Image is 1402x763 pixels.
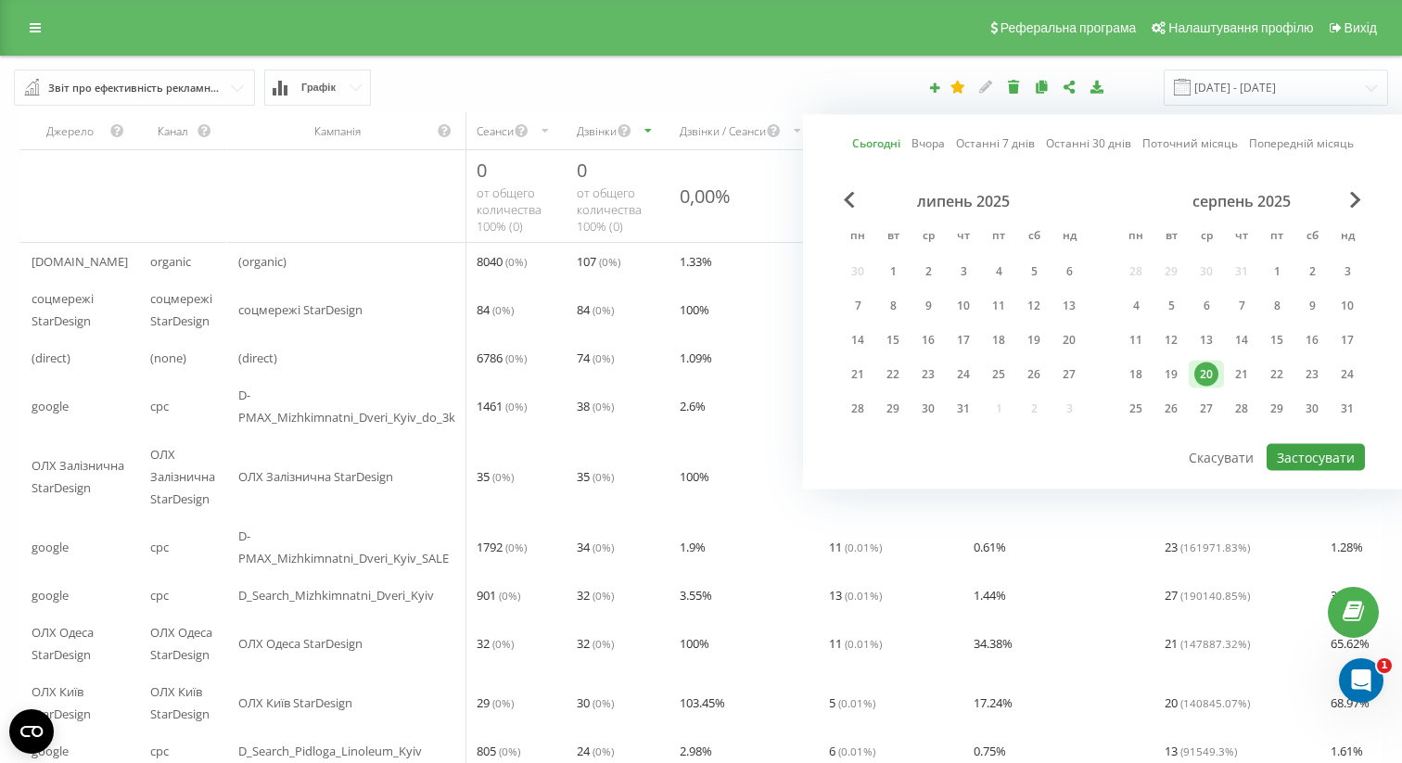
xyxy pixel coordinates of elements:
div: нд 10 серп 2025 р. [1330,292,1365,320]
span: 1.28 % [1331,536,1363,558]
div: сб 9 серп 2025 р. [1294,292,1330,320]
span: (none) [150,347,186,369]
div: пн 25 серп 2025 р. [1118,395,1153,423]
span: ( 190140.85 %) [1180,588,1250,603]
a: Попередній місяць [1249,134,1354,152]
div: 9 [1300,294,1324,318]
div: нд 20 лип 2025 р. [1051,326,1087,354]
span: ( 0 %) [593,695,614,710]
span: ( 147887.32 %) [1180,636,1250,651]
span: ( 0 %) [593,636,614,651]
span: 24 [577,740,614,762]
i: Редагувати звіт [978,80,994,93]
div: ср 30 лип 2025 р. [911,395,946,423]
span: 1461 [477,395,527,417]
span: ( 0 %) [505,399,527,413]
span: ОЛХ Київ StarDesign [238,692,352,714]
span: 13 [1165,740,1237,762]
div: пн 18 серп 2025 р. [1118,361,1153,388]
span: cpc [150,584,169,606]
div: 31 [1335,397,1359,421]
span: Графік [301,82,336,94]
abbr: четвер [950,223,977,251]
span: Вихід [1345,20,1377,35]
div: вт 26 серп 2025 р. [1153,395,1189,423]
span: cpc [150,740,169,762]
span: D_Search_Mizhkimnatni_Dveri_Kyiv [238,584,434,606]
div: пт 15 серп 2025 р. [1259,326,1294,354]
div: пт 22 серп 2025 р. [1259,361,1294,388]
span: (organic) [238,250,287,273]
div: нд 24 серп 2025 р. [1330,361,1365,388]
div: вт 29 лип 2025 р. [875,395,911,423]
span: 35 [577,465,614,488]
span: ОЛХ Одеса StarDesign [32,621,128,666]
span: Next Month [1350,192,1361,209]
div: 3 [1335,260,1359,284]
div: 25 [1124,397,1148,421]
div: ср 27 серп 2025 р. [1189,395,1224,423]
span: от общего количества 100% ( 0 ) [477,184,542,235]
div: Кампанія [238,123,437,139]
div: 15 [1265,328,1289,352]
div: 13 [1057,294,1081,318]
div: 20 [1194,362,1218,387]
span: (direct) [32,347,70,369]
div: 28 [846,397,870,421]
span: 1792 [477,536,527,558]
div: 25 [987,362,1011,387]
span: ОЛХ Одеса StarDesign [238,632,363,655]
abbr: субота [1298,223,1326,251]
span: 34 [577,536,614,558]
span: ( 0 %) [505,540,527,554]
button: Графік [264,70,371,106]
span: 2.98 % [680,740,712,762]
div: вт 22 лип 2025 р. [875,361,911,388]
span: 74 [577,347,614,369]
span: 1 [1377,658,1392,673]
div: 1 [881,260,905,284]
span: ОЛХ Київ StarDesign [150,680,215,725]
div: пн 28 лип 2025 р. [840,395,875,423]
span: 8040 [477,250,527,273]
a: Поточний місяць [1142,134,1238,152]
div: 31 [951,397,975,421]
span: cpc [150,395,169,417]
div: 27 [1057,362,1081,387]
span: ( 0.01 %) [838,744,875,758]
div: 22 [1265,362,1289,387]
span: ( 0 %) [593,744,614,758]
span: 107 [577,250,620,273]
div: чт 7 серп 2025 р. [1224,292,1259,320]
div: чт 21 серп 2025 р. [1224,361,1259,388]
div: вт 8 лип 2025 р. [875,292,911,320]
span: ОЛХ Залізнична StarDesign [32,454,128,499]
div: 30 [1300,397,1324,421]
div: вт 5 серп 2025 р. [1153,292,1189,320]
span: 27 [1165,584,1250,606]
span: 84 [577,299,614,321]
abbr: неділя [1333,223,1361,251]
span: 23 [1165,536,1250,558]
span: ( 140845.07 %) [1180,695,1250,710]
div: 24 [1335,362,1359,387]
span: соцмережі StarDesign [32,287,128,332]
div: сб 23 серп 2025 р. [1294,361,1330,388]
div: пн 7 лип 2025 р. [840,292,875,320]
span: ( 0 %) [505,350,527,365]
span: ( 0 %) [593,302,614,317]
span: 30 [577,692,614,714]
div: чт 10 лип 2025 р. [946,292,981,320]
div: чт 14 серп 2025 р. [1224,326,1259,354]
button: Open CMP widget [9,709,54,754]
span: 35 [477,465,514,488]
span: 32 [577,584,614,606]
div: 27 [1194,397,1218,421]
div: нд 27 лип 2025 р. [1051,361,1087,388]
span: ( 0 %) [492,636,514,651]
span: Previous Month [844,192,855,209]
div: ср 16 лип 2025 р. [911,326,946,354]
div: Дзвінки / Сеанси [680,123,766,139]
div: 17 [1335,328,1359,352]
span: ОЛХ Одеса StarDesign [150,621,215,666]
